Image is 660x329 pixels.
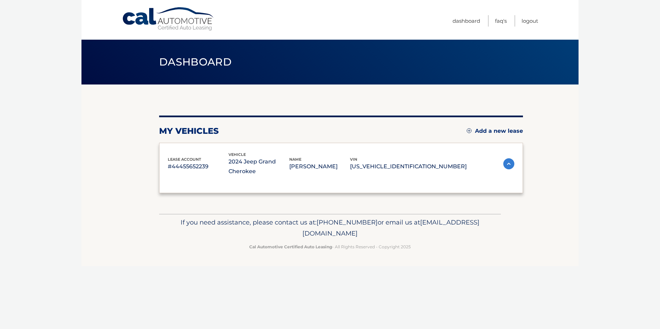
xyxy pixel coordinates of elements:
a: FAQ's [495,15,507,27]
h2: my vehicles [159,126,219,136]
a: Logout [522,15,538,27]
a: Cal Automotive [122,7,215,31]
span: [EMAIL_ADDRESS][DOMAIN_NAME] [302,218,479,237]
p: 2024 Jeep Grand Cherokee [229,157,289,176]
p: If you need assistance, please contact us at: or email us at [164,217,496,239]
strong: Cal Automotive Certified Auto Leasing [249,244,332,249]
a: Add a new lease [467,128,523,134]
span: name [289,157,301,162]
p: [PERSON_NAME] [289,162,350,171]
span: lease account [168,157,201,162]
span: vehicle [229,152,246,157]
span: vin [350,157,357,162]
span: [PHONE_NUMBER] [317,218,378,226]
p: [US_VEHICLE_IDENTIFICATION_NUMBER] [350,162,467,171]
a: Dashboard [453,15,480,27]
span: Dashboard [159,56,232,68]
p: - All Rights Reserved - Copyright 2025 [164,243,496,250]
img: accordion-active.svg [503,158,514,169]
img: add.svg [467,128,472,133]
p: #44455652239 [168,162,229,171]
